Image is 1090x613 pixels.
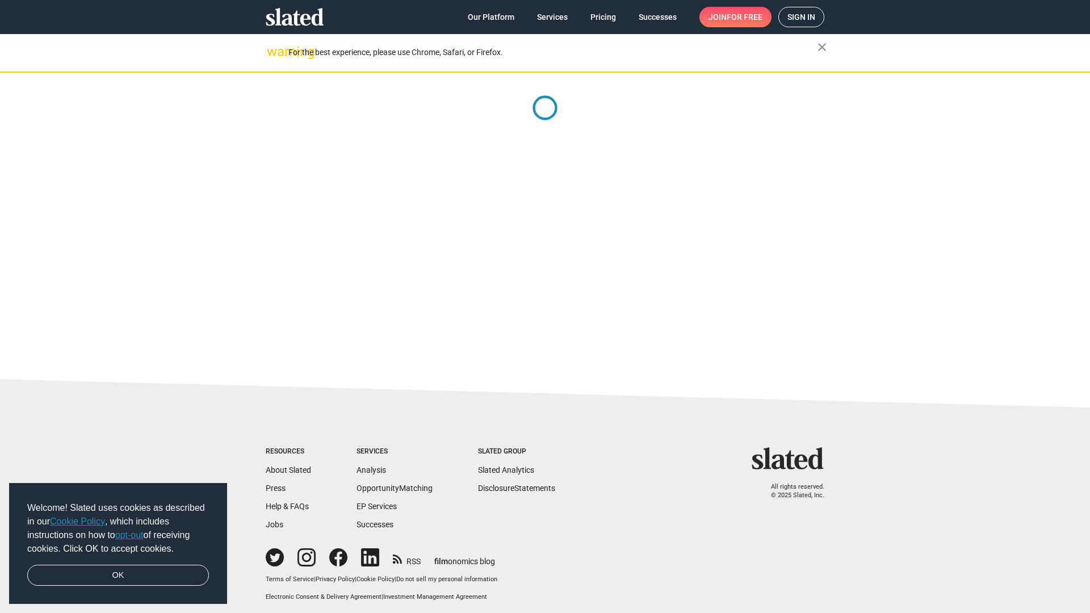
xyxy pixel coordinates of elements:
[357,520,393,529] a: Successes
[50,517,105,526] a: Cookie Policy
[357,576,395,583] a: Cookie Policy
[381,593,383,601] span: |
[459,7,523,27] a: Our Platform
[115,530,144,540] a: opt-out
[759,483,824,499] p: All rights reserved. © 2025 Slated, Inc.
[357,484,433,493] a: OpportunityMatching
[357,447,433,456] div: Services
[396,576,497,584] button: Do not sell my personal information
[383,593,487,601] a: Investment Management Agreement
[468,7,514,27] span: Our Platform
[266,447,311,456] div: Resources
[357,502,397,511] a: EP Services
[266,576,314,583] a: Terms of Service
[434,557,448,566] span: film
[316,576,355,583] a: Privacy Policy
[434,547,495,567] a: filmonomics blog
[266,520,283,529] a: Jobs
[9,483,227,604] div: cookieconsent
[787,7,815,27] span: Sign in
[699,7,772,27] a: Joinfor free
[266,593,381,601] a: Electronic Consent & Delivery Agreement
[478,484,555,493] a: DisclosureStatements
[727,7,762,27] span: for free
[266,465,311,475] a: About Slated
[288,45,817,60] div: For the best experience, please use Chrome, Safari, or Firefox.
[393,549,421,567] a: RSS
[630,7,686,27] a: Successes
[266,484,286,493] a: Press
[478,465,534,475] a: Slated Analytics
[778,7,824,27] a: Sign in
[355,576,357,583] span: |
[27,565,209,586] a: dismiss cookie message
[314,576,316,583] span: |
[27,501,209,556] span: Welcome! Slated uses cookies as described in our , which includes instructions on how to of recei...
[528,7,577,27] a: Services
[815,40,829,54] mat-icon: close
[267,45,280,58] mat-icon: warning
[478,447,555,456] div: Slated Group
[590,7,616,27] span: Pricing
[639,7,677,27] span: Successes
[395,576,396,583] span: |
[357,465,386,475] a: Analysis
[708,7,762,27] span: Join
[581,7,625,27] a: Pricing
[266,502,309,511] a: Help & FAQs
[537,7,568,27] span: Services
